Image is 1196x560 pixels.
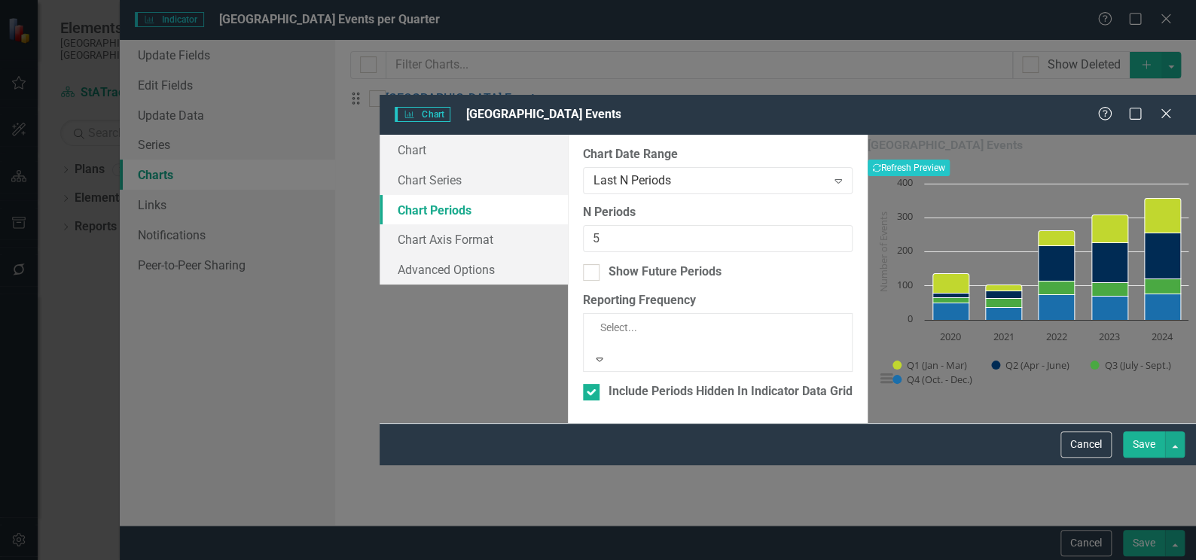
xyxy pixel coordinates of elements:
[1145,279,1181,294] path: 2024, 44. Q3 (July - Sept.).
[868,176,1196,402] div: Chart. Highcharts interactive chart.
[991,358,1071,372] button: Show Q2 (Apr - June)
[892,373,974,386] button: Show Q4 (Oct. - Dec.)
[908,312,913,325] text: 0
[609,383,853,400] div: Include Periods Hidden In Indicator Data Grid
[933,294,969,298] path: 2020, 13. Q2 (Apr - June).
[897,175,913,189] text: 400
[583,204,853,221] label: N Periods
[993,330,1014,343] text: 2021
[380,224,568,254] a: Chart Axis Format
[380,195,568,225] a: Chart Periods
[380,254,568,285] a: Advanced Options
[877,212,890,292] text: Number of Events
[1060,431,1112,458] button: Cancel
[986,308,1022,321] path: 2021, 37. Q4 (Oct. - Dec.).
[583,292,853,309] label: Reporting Frequency
[933,298,969,303] path: 2020, 16. Q3 (July - Sept.).
[1123,431,1165,458] button: Save
[933,233,1181,299] g: Q2 (Apr - June), bar series 2 of 4 with 5 bars.
[1152,330,1173,343] text: 2024
[940,330,961,343] text: 2020
[600,320,835,335] div: Select...
[1039,282,1075,295] path: 2022, 39. Q3 (July - Sept.).
[933,303,969,321] path: 2020, 49. Q4 (Oct. - Dec.).
[897,243,913,257] text: 200
[933,199,1181,294] g: Q1 (Jan - Mar), bar series 1 of 4 with 5 bars.
[1092,297,1128,321] path: 2023, 70. Q4 (Oct. - Dec.).
[380,165,568,195] a: Chart Series
[892,358,968,372] button: Show Q1 (Jan - Mar)
[933,279,1181,308] g: Q3 (July - Sept.), bar series 3 of 4 with 5 bars.
[1039,231,1075,246] path: 2022, 45. Q1 (Jan - Mar).
[986,291,1022,299] path: 2021, 21. Q2 (Apr - June).
[933,294,1181,321] g: Q4 (Oct. - Dec.), bar series 4 of 4 with 5 bars.
[1092,243,1128,283] path: 2023, 118. Q2 (Apr - June).
[1092,283,1128,297] path: 2023, 39. Q3 (July - Sept.).
[933,274,969,294] path: 2020, 58. Q1 (Jan - Mar).
[1145,233,1181,279] path: 2024, 136. Q2 (Apr - June).
[1145,294,1181,321] path: 2024, 76. Q4 (Oct. - Dec.).
[1090,358,1172,372] button: Show Q3 (July - Sept.)
[1145,199,1181,233] path: 2024, 101. Q1 (Jan - Mar).
[868,160,950,176] button: Refresh Preview
[1039,246,1075,282] path: 2022, 104. Q2 (Apr - June).
[1039,295,1075,321] path: 2022, 74. Q4 (Oct. - Dec.).
[868,138,1196,152] h3: [GEOGRAPHIC_DATA] Events
[380,135,568,165] a: Chart
[986,285,1022,291] path: 2021, 17. Q1 (Jan - Mar).
[868,176,1196,402] svg: Interactive chart
[609,263,722,281] div: Show Future Periods
[1099,330,1120,343] text: 2023
[986,299,1022,308] path: 2021, 27. Q3 (July - Sept.).
[1046,330,1067,343] text: 2022
[593,172,826,189] div: Last N Periods
[465,107,621,121] span: [GEOGRAPHIC_DATA] Events
[897,278,913,291] text: 100
[897,209,913,223] text: 300
[395,107,450,122] span: Chart
[583,146,853,163] label: Chart Date Range
[876,367,897,388] button: View chart menu, Chart
[1092,215,1128,243] path: 2023, 82. Q1 (Jan - Mar).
